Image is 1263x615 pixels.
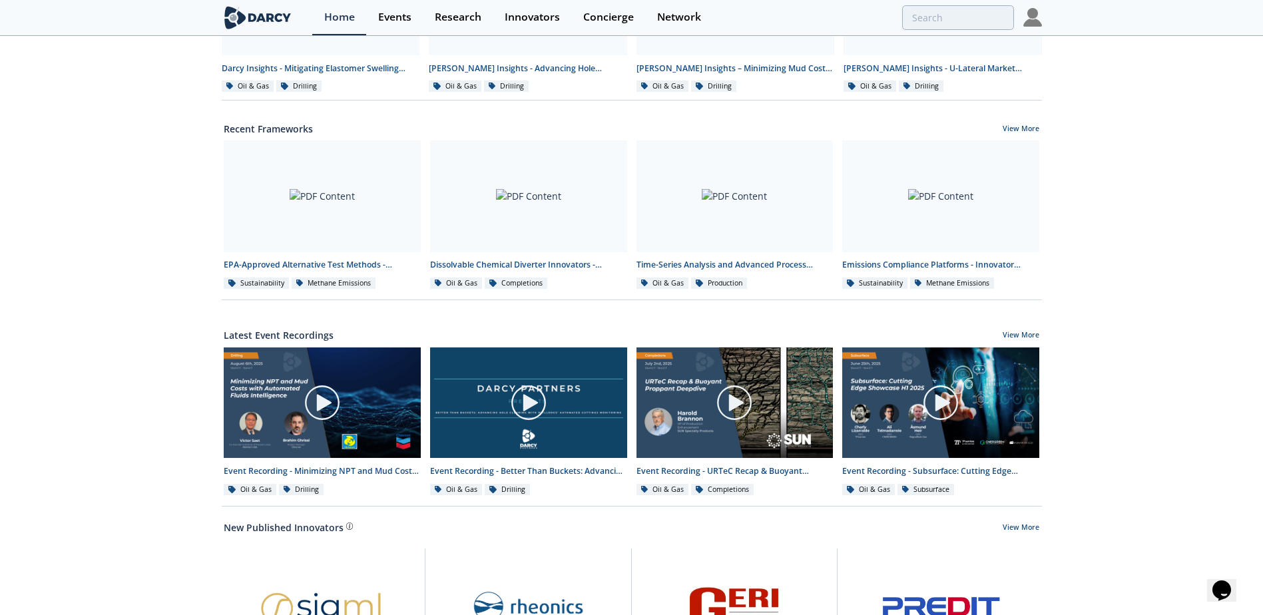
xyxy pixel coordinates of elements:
a: Video Content Event Recording - URTeC Recap & Buoyant Proppant Deepdive Oil & Gas Completions [632,347,838,497]
img: information.svg [346,522,354,530]
div: Completions [485,278,547,290]
div: Methane Emissions [292,278,376,290]
div: Event Recording - Minimizing NPT and Mud Costs with Automated Fluids Intelligence [224,465,421,477]
a: PDF Content EPA-Approved Alternative Test Methods - Innovator Comparison Sustainability Methane E... [219,140,425,290]
a: View More [1003,522,1039,534]
div: Oil & Gas [222,81,274,93]
a: View More [1003,124,1039,136]
div: Oil & Gas [430,278,483,290]
a: PDF Content Time-Series Analysis and Advanced Process Control - Innovator Landscape Oil & Gas Pro... [632,140,838,290]
img: play-chapters-gray.svg [716,384,753,421]
div: Sustainability [842,278,907,290]
a: PDF Content Dissolvable Chemical Diverter Innovators - Innovator Landscape Oil & Gas Completions [425,140,632,290]
div: Research [435,12,481,23]
div: Drilling [279,484,324,496]
div: Sustainability [224,278,289,290]
div: Drilling [276,81,322,93]
div: Event Recording - Better Than Buckets: Advancing Hole Cleaning with DrillDocs’ Automated Cuttings... [430,465,627,477]
img: Video Content [224,347,421,458]
div: Oil & Gas [636,484,689,496]
a: PDF Content Emissions Compliance Platforms - Innovator Comparison Sustainability Methane Emissions [838,140,1044,290]
div: Concierge [583,12,634,23]
input: Advanced Search [902,5,1014,30]
img: Video Content [636,347,834,458]
div: Emissions Compliance Platforms - Innovator Comparison [842,259,1039,271]
img: play-chapters-gray.svg [510,384,547,421]
a: New Published Innovators [224,520,344,534]
div: [PERSON_NAME] Insights - U-Lateral Market Adoption by Operators ([DATE]–[DATE]) [844,63,1042,75]
div: Events [378,12,411,23]
div: Home [324,12,355,23]
img: Video Content [430,347,627,458]
div: Oil & Gas [430,484,483,496]
div: Completions [691,484,754,496]
a: View More [1003,330,1039,342]
div: [PERSON_NAME] Insights - Advancing Hole Cleaning with Automated Cuttings Monitoring [429,63,627,75]
div: Drilling [899,81,944,93]
div: Methane Emissions [910,278,995,290]
div: Oil & Gas [429,81,481,93]
a: Latest Event Recordings [224,328,334,342]
div: Drilling [484,81,529,93]
div: Network [657,12,701,23]
div: Time-Series Analysis and Advanced Process Control - Innovator Landscape [636,259,834,271]
div: Event Recording - URTeC Recap & Buoyant Proppant Deepdive [636,465,834,477]
div: Darcy Insights - Mitigating Elastomer Swelling Issue in Downhole Drilling Mud Motors [222,63,420,75]
div: Oil & Gas [224,484,276,496]
div: Oil & Gas [636,278,689,290]
iframe: chat widget [1207,562,1250,602]
div: Oil & Gas [636,81,689,93]
img: play-chapters-gray.svg [922,384,959,421]
img: play-chapters-gray.svg [304,384,341,421]
a: Video Content Event Recording - Minimizing NPT and Mud Costs with Automated Fluids Intelligence O... [219,347,425,497]
div: Oil & Gas [842,484,895,496]
div: Innovators [505,12,560,23]
img: logo-wide.svg [222,6,294,29]
img: Profile [1023,8,1042,27]
a: Video Content Event Recording - Subsurface: Cutting Edge Showcase H1 2025 Oil & Gas Subsurface [838,347,1044,497]
div: Event Recording - Subsurface: Cutting Edge Showcase H1 2025 [842,465,1039,477]
div: [PERSON_NAME] Insights – Minimizing Mud Costs with Automated Fluids Intelligence [636,63,835,75]
a: Video Content Event Recording - Better Than Buckets: Advancing Hole Cleaning with DrillDocs’ Auto... [425,347,632,497]
a: Recent Frameworks [224,122,313,136]
img: Video Content [842,347,1039,458]
div: Subsurface [897,484,955,496]
div: Drilling [485,484,530,496]
div: Oil & Gas [844,81,896,93]
div: Dissolvable Chemical Diverter Innovators - Innovator Landscape [430,259,627,271]
div: EPA-Approved Alternative Test Methods - Innovator Comparison [224,259,421,271]
div: Production [691,278,747,290]
div: Drilling [691,81,736,93]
